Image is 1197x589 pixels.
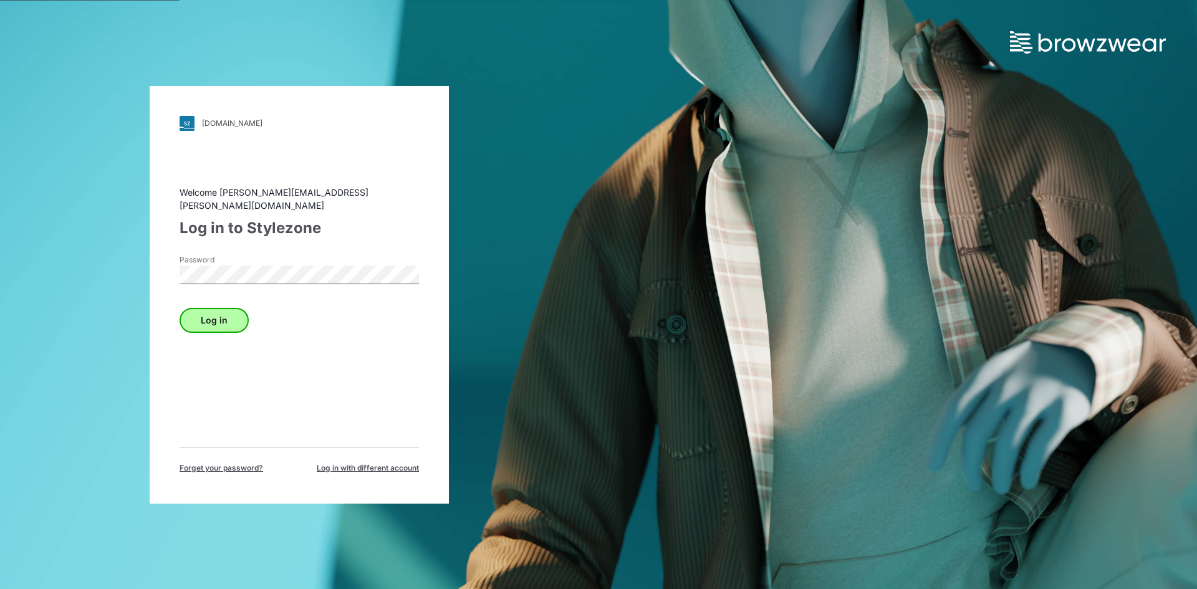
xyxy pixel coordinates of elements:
[180,308,249,333] button: Log in
[180,217,419,239] div: Log in to Stylezone
[1010,31,1166,54] img: browzwear-logo.73288ffb.svg
[180,254,267,266] label: Password
[180,116,195,131] img: svg+xml;base64,PHN2ZyB3aWR0aD0iMjgiIGhlaWdodD0iMjgiIHZpZXdCb3g9IjAgMCAyOCAyOCIgZmlsbD0ibm9uZSIgeG...
[202,118,262,128] div: [DOMAIN_NAME]
[180,186,419,212] div: Welcome [PERSON_NAME][EMAIL_ADDRESS][PERSON_NAME][DOMAIN_NAME]
[180,462,263,474] span: Forget your password?
[180,116,419,131] a: [DOMAIN_NAME]
[317,462,419,474] span: Log in with different account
